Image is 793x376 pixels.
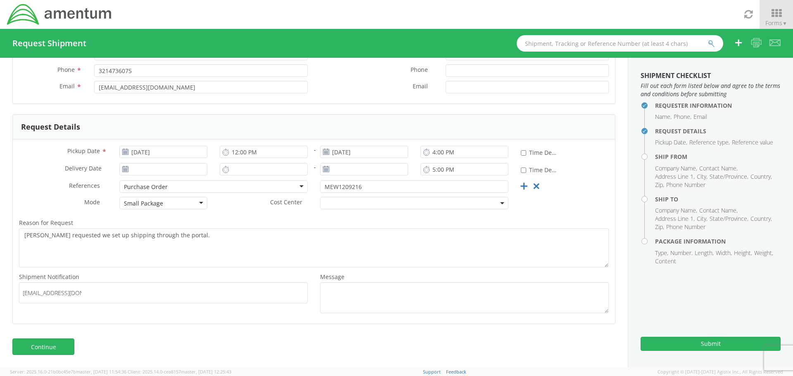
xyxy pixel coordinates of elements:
[695,249,714,257] li: Length
[655,196,781,202] h4: Ship To
[21,123,80,131] h3: Request Details
[411,66,428,75] span: Phone
[270,198,302,208] span: Cost Center
[76,369,126,375] span: master, [DATE] 11:54:36
[689,138,730,147] li: Reference type
[655,238,781,244] h4: Package Information
[521,168,526,173] input: Time Definite
[181,369,231,375] span: master, [DATE] 12:25:43
[641,82,781,98] span: Fill out each form listed below and agree to the terms and conditions before submitting
[128,369,231,375] span: Client: 2025.14.0-cea8157
[124,183,168,191] div: Purchase Order
[655,215,695,223] li: Address Line 1
[655,249,668,257] li: Type
[765,19,787,27] span: Forms
[716,249,732,257] li: Width
[697,173,708,181] li: City
[655,164,697,173] li: Company Name
[641,72,781,80] h3: Shipment Checklist
[655,128,781,134] h4: Request Details
[6,3,113,26] img: dyn-intl-logo-049831509241104b2a82.png
[69,182,100,189] span: References
[666,223,705,231] li: Phone Number
[320,273,344,281] span: Message
[517,35,723,52] input: Shipment, Tracking or Reference Number (at least 4 chars)
[699,164,738,173] li: Contact Name
[655,181,664,189] li: Zip
[655,154,781,160] h4: Ship From
[658,369,783,375] span: Copyright © [DATE]-[DATE] Agistix Inc., All Rights Reserved
[521,150,526,156] input: Time Definite
[655,113,672,121] li: Name
[65,164,102,174] span: Delivery Date
[699,206,738,215] li: Contact Name
[697,215,708,223] li: City
[674,113,691,121] li: Phone
[655,138,687,147] li: Pickup Date
[732,138,773,147] li: Reference value
[710,215,748,223] li: State/Province
[59,82,75,90] span: Email
[655,223,664,231] li: Zip
[423,369,441,375] a: Support
[734,249,752,257] li: Height
[666,181,705,189] li: Phone Number
[19,273,79,281] span: Shipment Notification
[670,249,693,257] li: Number
[750,215,772,223] li: Country
[521,147,559,157] label: Time Definite
[693,113,707,121] li: Email
[750,173,772,181] li: Country
[710,173,748,181] li: State/Province
[84,198,100,206] span: Mode
[641,337,781,351] button: Submit
[754,249,773,257] li: Weight
[782,20,787,27] span: ▼
[19,219,73,227] span: Reason for Request
[12,39,86,48] h4: Request Shipment
[12,338,74,355] a: Continue
[655,206,697,215] li: Company Name
[67,147,100,155] span: Pickup Date
[413,82,428,92] span: Email
[655,257,676,265] li: Content
[655,173,695,181] li: Address Line 1
[521,165,559,174] label: Time Definite
[446,369,466,375] a: Feedback
[124,199,163,208] div: Small Package
[655,102,781,109] h4: Requester Information
[57,66,75,73] span: Phone
[10,369,126,375] span: Server: 2025.16.0-21b0bc45e7b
